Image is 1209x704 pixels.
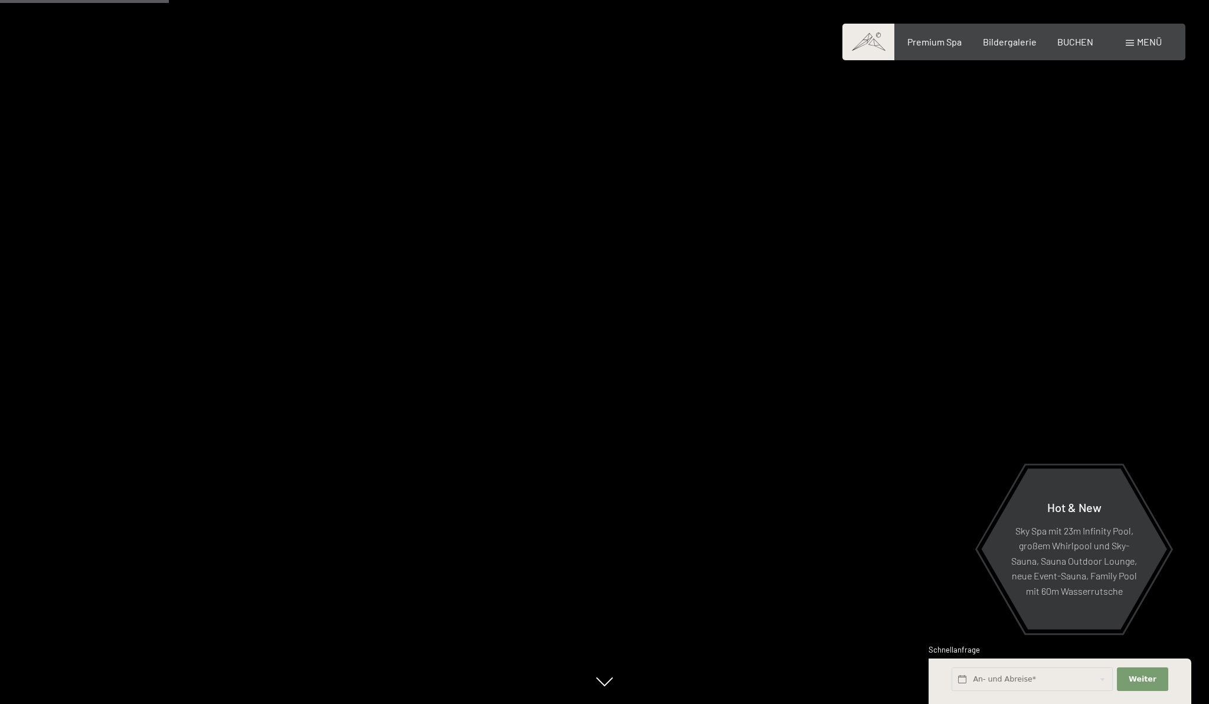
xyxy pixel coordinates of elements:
a: Bildergalerie [983,36,1037,47]
span: Hot & New [1047,500,1102,514]
a: BUCHEN [1057,36,1093,47]
a: Premium Spa [907,36,962,47]
span: Weiter [1129,674,1156,685]
span: Schnellanfrage [929,645,980,654]
button: Weiter [1117,667,1168,692]
p: Sky Spa mit 23m Infinity Pool, großem Whirlpool und Sky-Sauna, Sauna Outdoor Lounge, neue Event-S... [1010,523,1138,598]
span: Menü [1137,36,1162,47]
a: Hot & New Sky Spa mit 23m Infinity Pool, großem Whirlpool und Sky-Sauna, Sauna Outdoor Lounge, ne... [981,468,1168,630]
